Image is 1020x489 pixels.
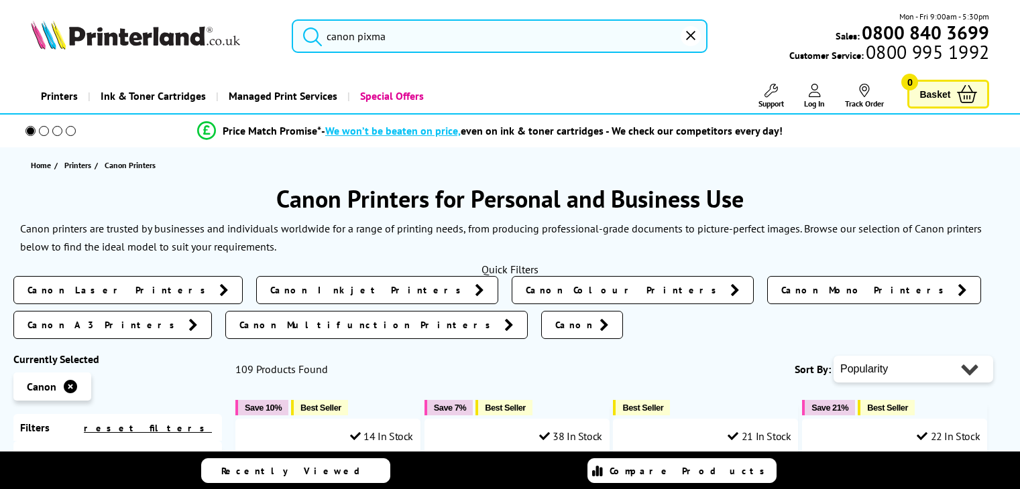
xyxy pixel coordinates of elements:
span: 0 [901,74,918,90]
div: - even on ink & toner cartridges - We check our competitors every day! [321,124,783,137]
button: Save 21% [802,400,855,415]
a: Home [31,158,54,172]
h1: Canon Printers for Personal and Business Use [13,183,1007,214]
span: Basket [919,85,950,103]
a: Canon Laser Printers [13,276,243,304]
span: Canon Laser Printers [27,283,213,297]
span: Canon Mono Printers [781,283,951,297]
a: reset filters [84,422,212,434]
span: Canon Multifunction Printers [239,318,498,332]
button: Save 10% [235,400,288,415]
span: Best Seller [485,403,526,413]
span: Filters [20,421,50,434]
a: Canon Mono Printers [767,276,981,304]
a: Basket 0 [907,80,989,109]
span: 109 Products Found [235,362,328,376]
a: Recently Viewed [201,458,390,483]
span: Save 10% [245,403,282,413]
span: Canon Printers [105,160,156,170]
li: modal_Promise [7,119,973,143]
b: 0800 840 3699 [862,20,989,45]
div: 38 In Stock [539,429,602,443]
a: Printerland Logo [31,20,275,52]
a: Printers [64,158,95,172]
span: Customer Service: [789,46,989,62]
a: Canon A3 Printers [13,311,212,339]
button: Save 7% [424,400,473,415]
span: Ink & Toner Cartridges [101,79,206,113]
span: Recently Viewed [221,465,374,477]
span: Save 7% [434,403,466,413]
div: Currently Selected [13,352,222,366]
span: Price Match Promise* [223,124,321,137]
span: We won’t be beaten on price, [325,124,461,137]
a: Canon [541,311,623,339]
p: Canon printers are trusted by businesses and individuals worldwide for a range of printing needs,... [20,220,1000,256]
span: Support [758,98,784,109]
button: Best Seller [858,400,915,415]
span: Mon - Fri 9:00am - 5:30pm [899,10,989,23]
a: Compare Products [587,458,777,483]
span: Best Seller [622,403,663,413]
a: Managed Print Services [216,79,347,113]
span: 0800 995 1992 [864,46,989,58]
button: Best Seller [291,400,348,415]
span: Save 21% [811,403,848,413]
a: Track Order [845,84,884,109]
a: Log In [804,84,825,109]
div: 22 In Stock [917,429,980,443]
a: Printers [31,79,88,113]
span: Canon Colour Printers [526,283,724,297]
span: Canon Inkjet Printers [270,283,468,297]
button: Best Seller [475,400,532,415]
span: Sort By: [795,362,831,376]
a: Canon Inkjet Printers [256,276,498,304]
span: Sales: [836,29,860,42]
a: Special Offers [347,79,434,113]
span: Canon [555,318,593,332]
a: 0800 840 3699 [860,26,989,39]
span: Log In [804,98,825,109]
div: 14 In Stock [350,429,413,443]
div: Quick Filters [13,263,1007,276]
span: Printers [64,158,91,172]
a: Ink & Toner Cartridges [88,79,216,113]
img: Printerland Logo [31,20,240,50]
div: 21 In Stock [728,429,791,443]
button: Best Seller [613,400,670,415]
a: Canon Colour Printers [512,276,754,304]
span: Best Seller [300,403,341,413]
span: Compare Products [610,465,772,477]
span: Canon [27,380,56,393]
a: Canon Multifunction Printers [225,311,528,339]
a: Support [758,84,784,109]
span: Best Seller [867,403,908,413]
span: Canon A3 Printers [27,318,182,332]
